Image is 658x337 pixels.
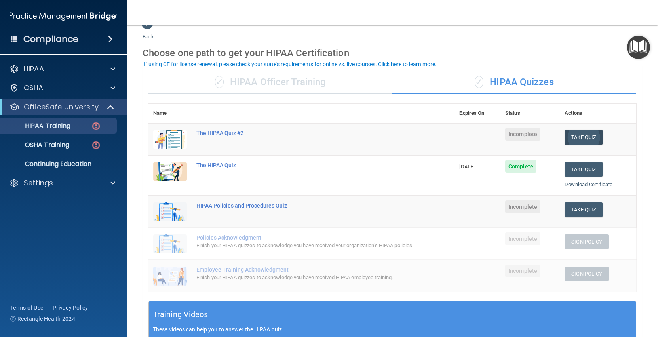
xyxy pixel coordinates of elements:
[5,160,113,168] p: Continuing Education
[23,34,78,45] h4: Compliance
[196,202,415,209] div: HIPAA Policies and Procedures Quiz
[24,178,53,188] p: Settings
[24,64,44,74] p: HIPAA
[565,234,609,249] button: Sign Policy
[143,60,438,68] button: If using CE for license renewal, please check your state's requirements for online vs. live cours...
[5,141,69,149] p: OSHA Training
[10,64,115,74] a: HIPAA
[196,130,415,136] div: The HIPAA Quiz #2
[560,104,636,123] th: Actions
[5,122,70,130] p: HIPAA Training
[196,267,415,273] div: Employee Training Acknowledgment
[505,128,540,141] span: Incomplete
[565,130,603,145] button: Take Quiz
[153,308,208,322] h5: Training Videos
[148,104,192,123] th: Name
[24,102,99,112] p: OfficeSafe University
[10,304,43,312] a: Terms of Use
[392,70,636,94] div: HIPAA Quizzes
[144,61,437,67] div: If using CE for license renewal, please check your state's requirements for online vs. live cours...
[459,164,474,169] span: [DATE]
[215,76,224,88] span: ✓
[627,36,650,59] button: Open Resource Center
[24,83,44,93] p: OSHA
[565,267,609,281] button: Sign Policy
[475,76,483,88] span: ✓
[143,42,642,65] div: Choose one path to get your HIPAA Certification
[505,265,540,277] span: Incomplete
[505,160,536,173] span: Complete
[148,70,392,94] div: HIPAA Officer Training
[505,232,540,245] span: Incomplete
[500,104,560,123] th: Status
[196,241,415,250] div: Finish your HIPAA quizzes to acknowledge you have received your organization’s HIPAA policies.
[505,200,540,213] span: Incomplete
[10,315,75,323] span: Ⓒ Rectangle Health 2024
[143,24,154,40] a: Back
[10,102,115,112] a: OfficeSafe University
[91,121,101,131] img: danger-circle.6113f641.png
[455,104,500,123] th: Expires On
[565,181,612,187] a: Download Certificate
[521,281,648,312] iframe: Drift Widget Chat Controller
[10,83,115,93] a: OSHA
[91,140,101,150] img: danger-circle.6113f641.png
[10,178,115,188] a: Settings
[53,304,88,312] a: Privacy Policy
[565,202,603,217] button: Take Quiz
[565,162,603,177] button: Take Quiz
[196,273,415,282] div: Finish your HIPAA quizzes to acknowledge you have received HIPAA employee training.
[196,234,415,241] div: Policies Acknowledgment
[196,162,415,168] div: The HIPAA Quiz
[10,8,117,24] img: PMB logo
[153,326,632,333] p: These videos can help you to answer the HIPAA quiz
